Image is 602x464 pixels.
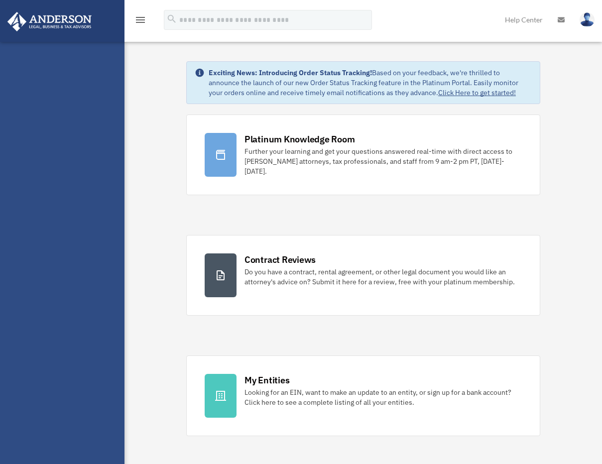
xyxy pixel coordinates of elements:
img: Anderson Advisors Platinum Portal [4,12,95,31]
div: Platinum Knowledge Room [244,133,355,145]
div: Further your learning and get your questions answered real-time with direct access to [PERSON_NAM... [244,146,522,176]
div: Do you have a contract, rental agreement, or other legal document you would like an attorney's ad... [244,267,522,287]
div: Contract Reviews [244,253,316,266]
div: My Entities [244,374,289,386]
a: menu [134,17,146,26]
a: Platinum Knowledge Room Further your learning and get your questions answered real-time with dire... [186,115,540,195]
div: Based on your feedback, we're thrilled to announce the launch of our new Order Status Tracking fe... [209,68,532,98]
div: Looking for an EIN, want to make an update to an entity, or sign up for a bank account? Click her... [244,387,522,407]
a: Contract Reviews Do you have a contract, rental agreement, or other legal document you would like... [186,235,540,316]
a: My Entities Looking for an EIN, want to make an update to an entity, or sign up for a bank accoun... [186,355,540,436]
i: search [166,13,177,24]
strong: Exciting News: Introducing Order Status Tracking! [209,68,372,77]
img: User Pic [580,12,595,27]
a: Click Here to get started! [438,88,516,97]
i: menu [134,14,146,26]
